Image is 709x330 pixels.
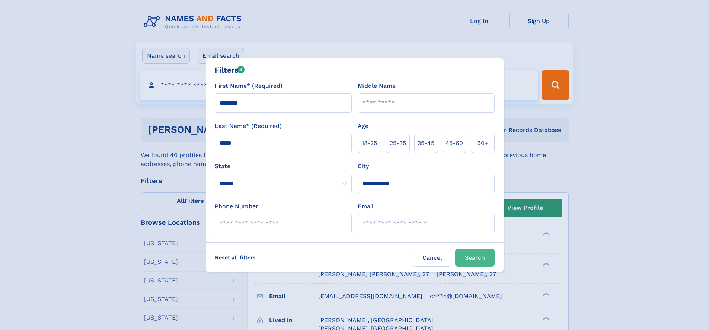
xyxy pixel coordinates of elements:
[445,139,463,148] span: 45‑60
[215,202,258,211] label: Phone Number
[418,139,434,148] span: 35‑45
[215,64,245,76] div: Filters
[210,249,261,266] label: Reset all filters
[358,162,369,171] label: City
[215,162,352,171] label: State
[362,139,377,148] span: 18‑25
[358,202,374,211] label: Email
[477,139,488,148] span: 60+
[358,122,368,131] label: Age
[215,81,282,90] label: First Name* (Required)
[455,249,495,267] button: Search
[358,81,396,90] label: Middle Name
[413,249,452,267] label: Cancel
[390,139,406,148] span: 25‑35
[215,122,282,131] label: Last Name* (Required)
